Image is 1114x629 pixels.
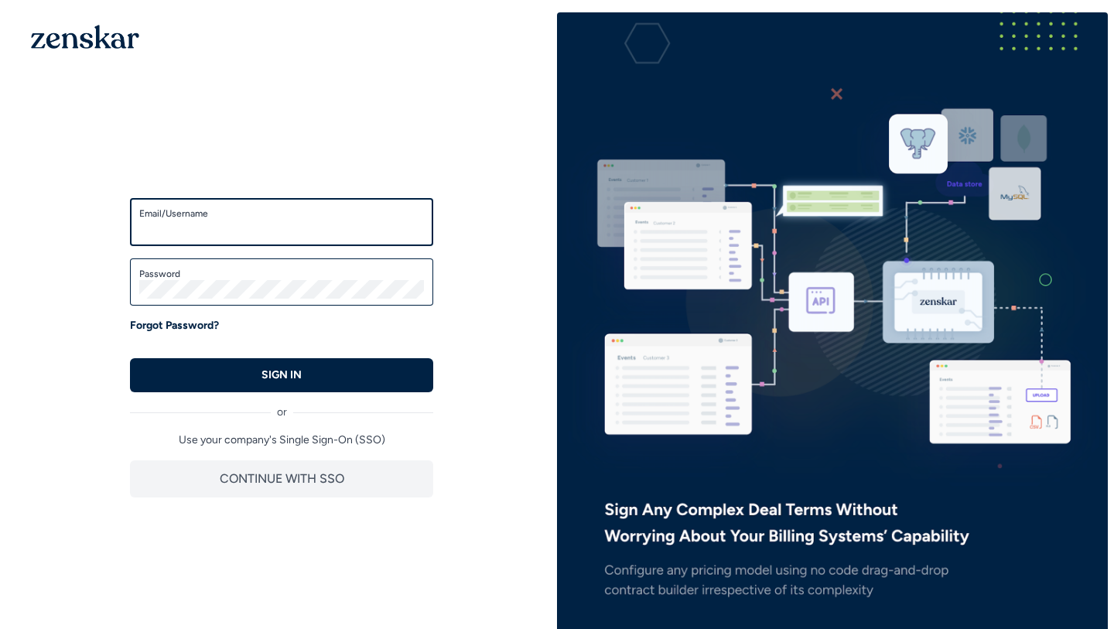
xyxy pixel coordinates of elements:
[130,460,433,497] button: CONTINUE WITH SSO
[130,392,433,420] div: or
[139,268,424,280] label: Password
[31,25,139,49] img: 1OGAJ2xQqyY4LXKgY66KYq0eOWRCkrZdAb3gUhuVAqdWPZE9SRJmCz+oDMSn4zDLXe31Ii730ItAGKgCKgCCgCikA4Av8PJUP...
[261,367,302,383] p: SIGN IN
[139,207,424,220] label: Email/Username
[130,432,433,448] p: Use your company's Single Sign-On (SSO)
[130,358,433,392] button: SIGN IN
[130,318,219,333] a: Forgot Password?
